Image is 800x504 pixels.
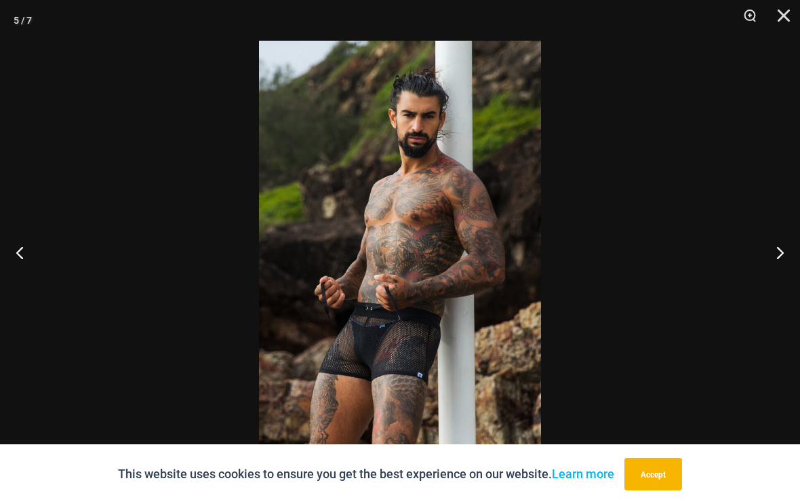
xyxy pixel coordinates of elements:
div: 5 / 7 [14,10,32,31]
img: Aruba Black 008 Shorts 07 [259,41,541,463]
button: Accept [624,458,682,490]
button: Next [749,218,800,286]
p: This website uses cookies to ensure you get the best experience on our website. [118,464,614,484]
a: Learn more [552,467,614,481]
